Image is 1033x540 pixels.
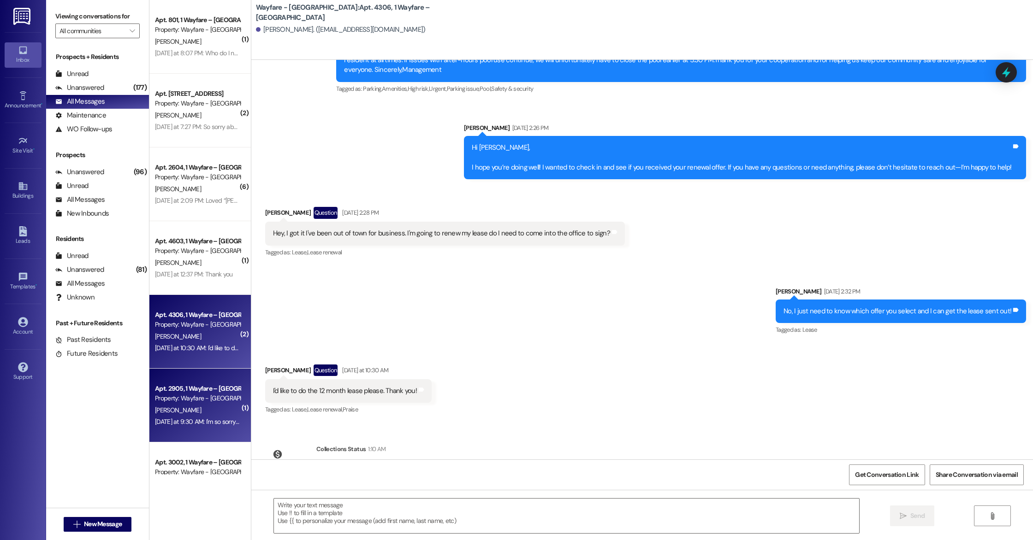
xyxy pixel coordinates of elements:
div: [DATE] at 10:30 AM [340,365,388,375]
div: [PERSON_NAME] [265,364,432,379]
div: Apt. 4306, 1 Wayfare – [GEOGRAPHIC_DATA] [155,310,240,320]
span: Share Conversation via email [936,470,1018,480]
div: Unknown [55,293,95,302]
div: Tagged as: [776,323,1026,336]
div: Future Residents [55,349,118,358]
div: Hey, I got it I've been out of town for business. I'm going to renew my lease do I need to come i... [273,229,610,238]
div: Prospects + Residents [46,52,149,62]
span: [PERSON_NAME] [155,111,201,119]
a: Support [5,359,42,384]
i:  [130,27,135,35]
a: Buildings [5,178,42,203]
div: WO Follow-ups [55,124,112,134]
div: Apt. 801, 1 Wayfare – [GEOGRAPHIC_DATA] [155,15,240,25]
div: [DATE] at 10:30 AM: I'd like to do the 12 month lease please. Thank you! [155,344,340,352]
span: • [33,146,35,153]
span: Amenities , [382,85,408,93]
div: [DATE] 2:26 PM [510,123,549,133]
div: Unanswered [55,265,104,275]
div: Tagged as: [265,403,432,416]
div: All Messages [55,195,105,205]
span: Send [910,511,925,521]
div: Property: Wayfare - [GEOGRAPHIC_DATA] [155,393,240,403]
div: New Inbounds [55,209,109,218]
div: Property: Wayfare - [GEOGRAPHIC_DATA] [155,99,240,108]
div: Question [314,364,338,376]
span: [PERSON_NAME] [155,332,201,340]
span: Parking , [363,85,382,93]
div: Hi [PERSON_NAME], I hope you’re doing well! I wanted to check in and see if you received your ren... [472,143,1011,172]
input: All communities [59,23,125,38]
span: • [41,101,42,107]
div: Question [314,207,338,218]
div: Unread [55,181,89,191]
div: [DATE] at 7:27 PM: So sorry about that I should've read better ...hopefully you can help me fix it! [155,123,405,131]
span: [PERSON_NAME] [155,37,201,46]
div: Apt. 4603, 1 Wayfare – [GEOGRAPHIC_DATA] [155,236,240,246]
div: Prospects [46,150,149,160]
button: Share Conversation via email [930,464,1024,485]
div: Tagged as: [265,246,625,259]
span: Lease renewal , [307,405,343,413]
div: [PERSON_NAME]. ([EMAIL_ADDRESS][DOMAIN_NAME]) [256,25,426,35]
div: [DATE] 2:32 PM [822,287,861,296]
div: All Messages [55,97,105,106]
span: [PERSON_NAME] [155,258,201,267]
div: Unread [55,251,89,261]
a: Templates • [5,269,42,294]
div: Apt. 2604, 1 Wayfare – [GEOGRAPHIC_DATA] [155,163,240,172]
div: Tagged as: [336,82,1026,95]
span: [PERSON_NAME] [155,406,201,414]
div: Unanswered [55,167,104,177]
a: Leads [5,223,42,248]
i:  [73,521,80,528]
span: Praise [343,405,358,413]
div: Apt. 3002, 1 Wayfare – [GEOGRAPHIC_DATA] [155,458,240,467]
span: • [36,282,37,288]
div: No, I just need to know which offer you select and I can get the lease sent out! [784,306,1011,316]
div: I'd like to do the 12 month lease please. Thank you! [273,386,417,396]
div: Collections Status [316,444,366,454]
div: (81) [134,263,149,277]
span: Urgent , [429,85,446,93]
div: Past + Future Residents [46,318,149,328]
div: Unanswered [55,83,104,93]
i:  [900,512,907,520]
div: Property: Wayfare - [GEOGRAPHIC_DATA] [155,172,240,182]
div: Property: Wayfare - [GEOGRAPHIC_DATA] [155,246,240,256]
div: [PERSON_NAME] [776,287,1026,299]
div: Maintenance [55,111,106,120]
div: (177) [131,81,149,95]
div: (96) [131,165,149,179]
label: Viewing conversations for [55,9,140,23]
div: Unread [55,69,89,79]
a: Inbox [5,42,42,67]
div: Past Residents [55,335,111,345]
div: [DATE] at 8:07 PM: Who do I need to speak with to get pest control? There are ants along my baseb... [155,49,565,57]
span: Lease renewal [307,248,342,256]
span: Lease , [292,405,307,413]
span: Get Conversation Link [855,470,919,480]
div: [DATE] at 2:09 PM: Loved “[PERSON_NAME] (Wayfare - [GEOGRAPHIC_DATA]): Yes!” [155,196,380,205]
div: [PERSON_NAME] [464,123,1026,136]
span: New Message [84,519,122,529]
span: High risk , [408,85,429,93]
div: Property: Wayfare - [GEOGRAPHIC_DATA] [155,25,240,35]
div: Residents [46,234,149,244]
div: [DATE] 2:28 PM [340,208,379,217]
span: Safety & security [491,85,533,93]
span: Lease , [292,248,307,256]
div: Property: Wayfare - [GEOGRAPHIC_DATA] [155,320,240,329]
span: Parking issue , [447,85,480,93]
div: Apt. 2905, 1 Wayfare – [GEOGRAPHIC_DATA] [155,384,240,393]
span: Pool , [480,85,492,93]
span: Lease [802,326,817,334]
div: Apt. [STREET_ADDRESS] [155,89,240,99]
a: Account [5,314,42,339]
div: [DATE] at 12:37 PM: Thank you [155,270,233,278]
button: Send [890,505,935,526]
button: New Message [64,517,132,532]
img: ResiDesk Logo [13,8,32,25]
button: Get Conversation Link [849,464,925,485]
div: All Messages [55,279,105,288]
